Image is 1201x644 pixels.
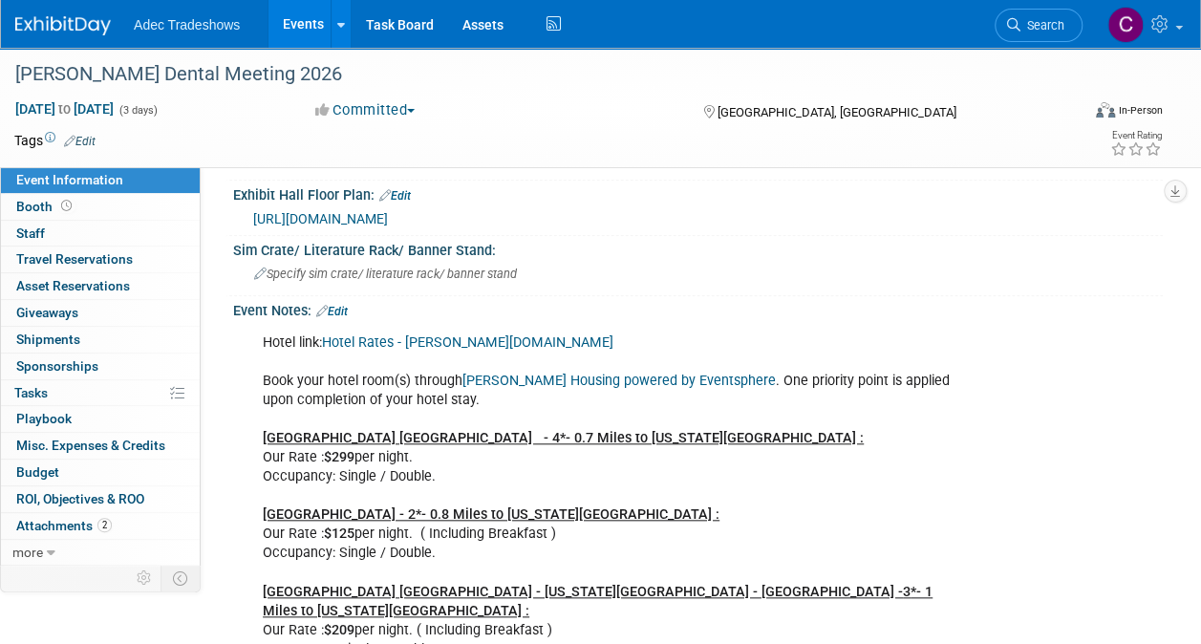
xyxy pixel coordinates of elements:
a: Edit [64,135,96,148]
a: Travel Reservations [1,247,200,272]
span: ROI, Objectives & ROO [16,491,144,506]
u: *- 1 Miles to [US_STATE][GEOGRAPHIC_DATA] : [263,584,933,619]
span: Event Information [16,172,123,187]
img: ExhibitDay [15,16,111,35]
span: Attachments [16,518,112,533]
span: [GEOGRAPHIC_DATA], [GEOGRAPHIC_DATA] [718,105,956,119]
span: Specify sim crate/ literature rack/ banner stand [254,267,517,281]
span: Playbook [16,411,72,426]
b: $125 [324,526,354,542]
img: Format-Inperson.png [1096,102,1115,118]
span: Shipments [16,332,80,347]
span: [DATE] [DATE] [14,100,115,118]
button: Committed [309,100,422,120]
a: Giveaways [1,300,200,326]
a: Attachments2 [1,513,200,539]
a: Asset Reservations [1,273,200,299]
div: Exhibit Hall Floor Plan: [233,181,1163,205]
a: Shipments [1,327,200,353]
span: to [55,101,74,117]
td: Toggle Event Tabs [161,566,201,590]
a: Sponsorships [1,354,200,379]
a: Staff [1,221,200,247]
span: Staff [16,225,45,241]
u: [GEOGRAPHIC_DATA] [GEOGRAPHIC_DATA] - 4*- 0.7 Miles to [US_STATE][GEOGRAPHIC_DATA] : [263,430,864,446]
div: [PERSON_NAME] Dental Meeting 2026 [9,57,1064,92]
span: Budget [16,464,59,480]
a: Budget [1,460,200,485]
a: Hotel Rates - [PERSON_NAME][DOMAIN_NAME] [322,334,613,351]
div: In-Person [1118,103,1163,118]
a: [PERSON_NAME] Housing powered by Eventsphere [462,373,776,389]
td: Tags [14,131,96,150]
u: [GEOGRAPHIC_DATA] [GEOGRAPHIC_DATA] - [US_STATE][GEOGRAPHIC_DATA] - [GEOGRAPHIC_DATA] - [263,584,903,600]
img: Carol Schmidlin [1107,7,1144,43]
a: Tasks [1,380,200,406]
div: Event Rating [1110,131,1162,140]
span: (3 days) [118,104,158,117]
a: Edit [379,189,411,203]
a: ROI, Objectives & ROO [1,486,200,512]
a: Booth [1,194,200,220]
span: Search [1020,18,1064,32]
a: Edit [316,305,348,318]
a: Misc. Expenses & Credits [1,433,200,459]
span: Sponsorships [16,358,98,374]
span: Travel Reservations [16,251,133,267]
span: Adec Tradeshows [134,17,240,32]
span: Tasks [14,385,48,400]
div: Event Format [996,99,1163,128]
a: [URL][DOMAIN_NAME] [253,211,388,226]
a: more [1,540,200,566]
td: Personalize Event Tab Strip [128,566,161,590]
a: Search [995,9,1083,42]
b: $299 [324,449,354,465]
div: Event Notes: [233,296,1163,321]
span: Booth not reserved yet [57,199,75,213]
span: Asset Reservations [16,278,130,293]
a: Playbook [1,406,200,432]
b: $209 [324,622,354,638]
u: 3 [903,584,911,600]
span: Giveaways [16,305,78,320]
span: Booth [16,199,75,214]
span: more [12,545,43,560]
span: Misc. Expenses & Credits [16,438,165,453]
u: [GEOGRAPHIC_DATA] - 2*- 0.8 Miles to [US_STATE][GEOGRAPHIC_DATA] : [263,506,719,523]
a: Event Information [1,167,200,193]
div: Sim Crate/ Literature Rack/ Banner Stand: [233,236,1163,260]
span: 2 [97,518,112,532]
